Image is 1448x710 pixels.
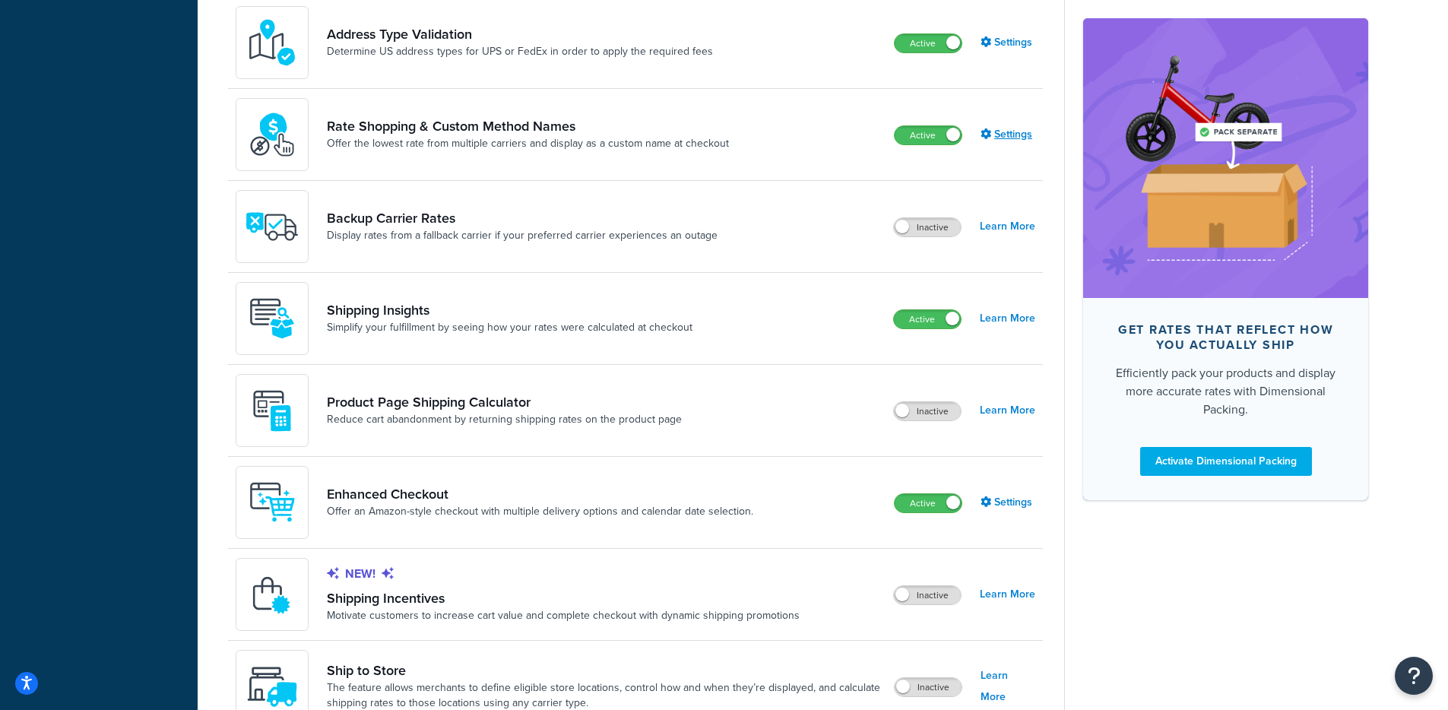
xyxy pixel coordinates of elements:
[246,569,297,621] img: icon-shipping-incentives-64efee88.svg
[327,302,692,319] a: Shipping Insights
[327,566,800,607] a: New!Shipping Incentives
[327,210,718,227] a: Backup Carrier Rates
[895,34,962,52] label: Active
[327,228,718,243] a: Display rates from a fallback carrier if your preferred carrier experiences an outage
[1107,322,1344,353] div: Get rates that reflect how you actually ship
[327,118,729,135] a: Rate Shopping & Custom Method Names
[980,400,1035,421] a: Learn More
[246,16,299,69] img: kIG8fy0lQAAAABJRU5ErkJggg==
[327,26,713,43] a: Address Type Validation
[894,402,961,420] label: Inactive
[327,608,800,623] a: Motivate customers to increase cart value and complete checkout with dynamic shipping promotions
[246,108,299,161] img: icon-duo-feat-rate-shopping-ecdd8bed.png
[327,566,800,582] p: New!
[1395,657,1433,695] button: Open Resource Center
[981,124,1035,145] a: Settings
[894,218,961,236] label: Inactive
[1140,447,1312,476] a: Activate Dimensional Packing
[327,504,753,519] a: Offer an Amazon-style checkout with multiple delivery options and calendar date selection.
[246,292,299,345] img: Acw9rhKYsOEjAAAAAElFTkSuQmCC
[327,412,682,427] a: Reduce cart abandonment by returning shipping rates on the product page
[1107,364,1344,419] div: Efficiently pack your products and display more accurate rates with Dimensional Packing.
[327,136,729,151] a: Offer the lowest rate from multiple carriers and display as a custom name at checkout
[981,492,1035,513] a: Settings
[1106,41,1345,275] img: feature-image-dim-d40ad3071a2b3c8e08177464837368e35600d3c5e73b18a22c1e4bb210dc32ac.png
[327,486,753,502] a: Enhanced Checkout
[981,32,1035,53] a: Settings
[895,494,962,512] label: Active
[327,44,713,59] a: Determine US address types for UPS or FedEx in order to apply the required fees
[980,584,1035,605] a: Learn More
[327,394,682,410] a: Product Page Shipping Calculator
[895,678,962,696] label: Inactive
[246,384,299,437] img: +D8d0cXZM7VpdAAAAAElFTkSuQmCC
[246,200,299,253] img: icon-duo-feat-backup-carrier-4420b188.png
[980,308,1035,329] a: Learn More
[246,476,299,529] img: RgAAAABJRU5ErkJggg==
[895,126,962,144] label: Active
[327,320,692,335] a: Simplify your fulfillment by seeing how your rates were calculated at checkout
[894,310,961,328] label: Active
[980,216,1035,237] a: Learn More
[981,665,1035,708] a: Learn More
[894,586,961,604] label: Inactive
[327,662,882,679] a: Ship to Store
